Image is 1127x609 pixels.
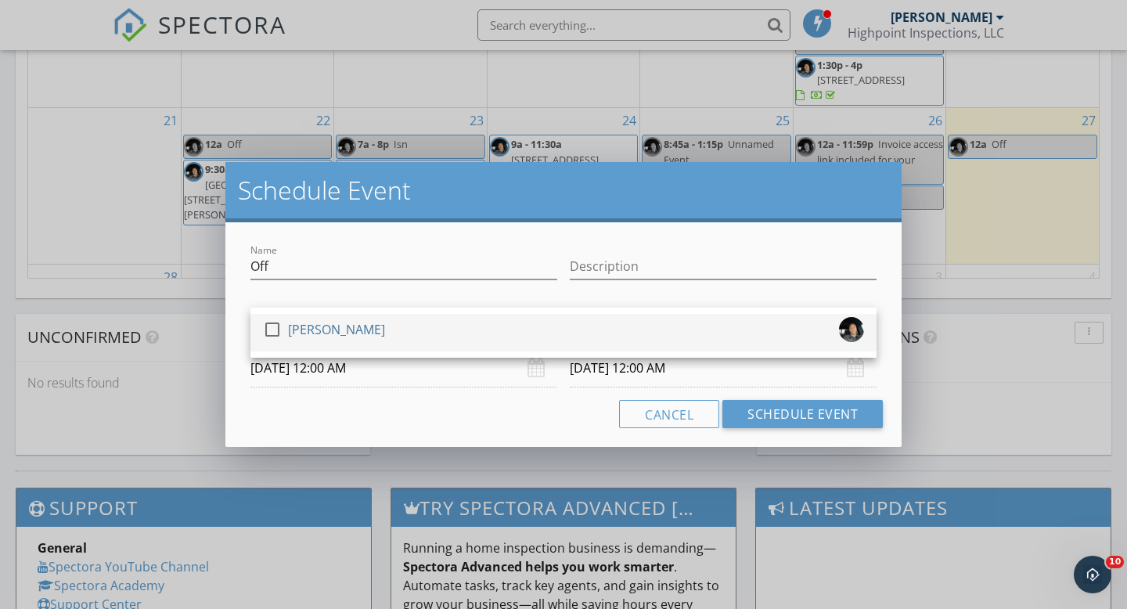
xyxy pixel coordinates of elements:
span: 10 [1106,556,1124,568]
img: 20200620_163347.jpg [839,317,864,342]
button: Cancel [619,400,719,428]
input: Select date [570,349,877,387]
h2: Schedule Event [238,175,889,206]
input: Select date [250,349,557,387]
div: [PERSON_NAME] [288,317,385,342]
button: Schedule Event [722,400,883,428]
iframe: Intercom live chat [1074,556,1111,593]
